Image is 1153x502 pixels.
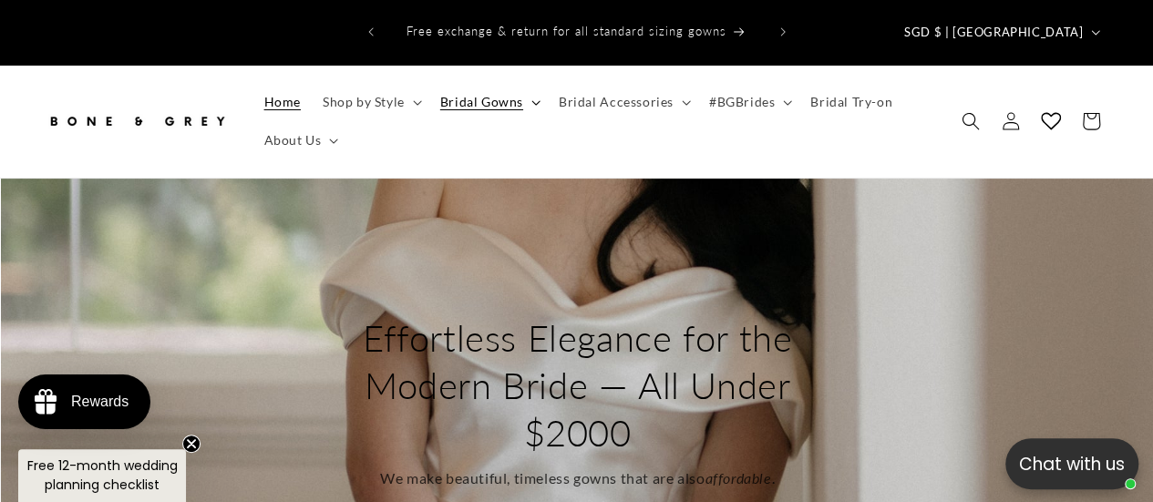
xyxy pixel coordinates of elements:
span: Home [264,94,301,110]
summary: Bridal Accessories [548,83,698,121]
a: Bone and Grey Bridal [39,94,235,148]
div: Free 12-month wedding planning checklistClose teaser [18,449,186,502]
em: affordable [705,469,771,487]
span: SGD $ | [GEOGRAPHIC_DATA] [904,24,1083,42]
span: Shop by Style [323,94,405,110]
summary: Search [951,101,991,141]
button: Open chatbox [1005,438,1138,489]
p: Chat with us [1005,451,1138,477]
span: Bridal Gowns [440,94,523,110]
img: Bone and Grey Bridal [46,101,228,141]
div: Rewards [71,394,129,410]
button: SGD $ | [GEOGRAPHIC_DATA] [893,15,1107,49]
button: Next announcement [763,15,803,49]
button: Close teaser [182,435,201,453]
span: Bridal Try-on [810,94,892,110]
summary: #BGBrides [698,83,799,121]
h2: Effortless Elegance for the Modern Bride — All Under $2000 [361,314,794,456]
span: Free 12-month wedding planning checklist [27,456,178,494]
a: Home [253,83,312,121]
a: Bridal Try-on [799,83,903,121]
summary: Bridal Gowns [429,83,548,121]
button: Previous announcement [351,15,391,49]
span: Free exchange & return for all standard sizing gowns [407,24,726,38]
summary: About Us [253,121,346,159]
p: We make beautiful, timeless gowns that are also . [380,466,775,492]
span: #BGBrides [709,94,775,110]
span: About Us [264,132,322,149]
summary: Shop by Style [312,83,429,121]
span: Bridal Accessories [559,94,674,110]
